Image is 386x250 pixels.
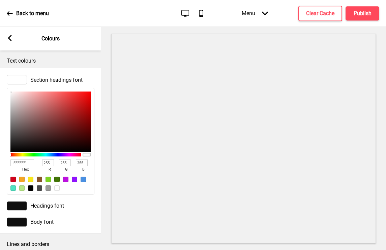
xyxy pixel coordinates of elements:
[10,166,40,173] span: hex
[354,10,372,17] h4: Publish
[46,177,51,182] div: #7ED321
[306,10,334,17] h4: Clear Cache
[16,10,49,17] p: Back to menu
[54,185,60,191] div: #FFFFFF
[28,185,33,191] div: #000000
[37,177,42,182] div: #8B572A
[7,241,94,248] p: Lines and borders
[42,166,57,173] span: r
[7,4,49,23] a: Back to menu
[37,185,42,191] div: #4A4A4A
[298,6,342,21] button: Clear Cache
[30,219,54,225] span: Body font
[19,177,25,182] div: #F5A623
[7,57,94,65] p: Text colours
[7,75,94,84] div: Section headings font
[7,217,94,227] div: Body font
[30,77,83,83] span: Section headings font
[81,177,86,182] div: #4A90E2
[346,6,379,21] button: Publish
[41,35,60,42] p: Colours
[235,3,275,23] div: Menu
[7,201,94,211] div: Headings font
[63,177,68,182] div: #BD10E0
[54,177,60,182] div: #417505
[10,177,16,182] div: #D0021B
[30,203,64,209] span: Headings font
[10,185,16,191] div: #50E3C2
[28,177,33,182] div: #F8E71C
[59,166,74,173] span: g
[76,166,91,173] span: b
[19,185,25,191] div: #B8E986
[72,177,77,182] div: #9013FE
[46,185,51,191] div: #9B9B9B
